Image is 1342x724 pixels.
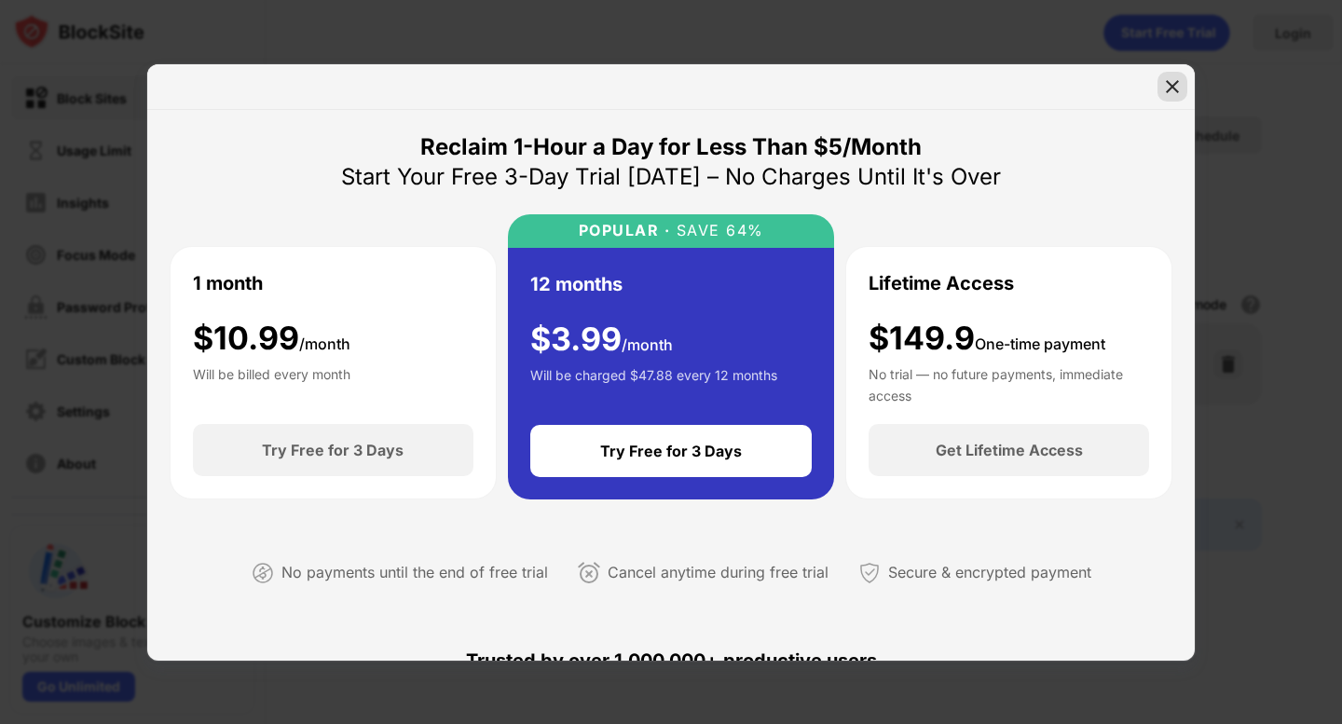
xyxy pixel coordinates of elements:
span: /month [622,335,673,354]
img: secured-payment [858,562,881,584]
div: Try Free for 3 Days [600,442,742,460]
div: Trusted by over 1,000,000+ productive users [170,616,1172,705]
div: $ 3.99 [530,321,673,359]
div: Start Your Free 3-Day Trial [DATE] – No Charges Until It's Over [341,162,1001,192]
div: 12 months [530,270,623,298]
div: POPULAR · [579,222,671,239]
div: Secure & encrypted payment [888,559,1091,586]
div: 1 month [193,269,263,297]
img: cancel-anytime [578,562,600,584]
div: Lifetime Access [869,269,1014,297]
div: $ 10.99 [193,320,350,358]
span: /month [299,335,350,353]
img: not-paying [252,562,274,584]
div: Get Lifetime Access [936,441,1083,459]
div: Will be charged $47.88 every 12 months [530,365,777,403]
div: $149.9 [869,320,1105,358]
div: SAVE 64% [670,222,764,239]
div: Will be billed every month [193,364,350,402]
span: One-time payment [975,335,1105,353]
div: No payments until the end of free trial [281,559,548,586]
div: Cancel anytime during free trial [608,559,828,586]
div: Try Free for 3 Days [262,441,404,459]
div: No trial — no future payments, immediate access [869,364,1149,402]
div: Reclaim 1-Hour a Day for Less Than $5/Month [420,132,922,162]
